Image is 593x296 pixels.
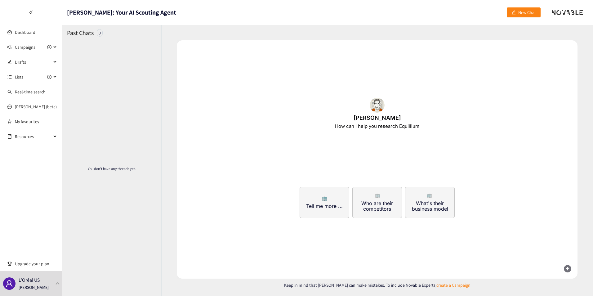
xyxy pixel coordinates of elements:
span: edit [511,10,516,15]
span: New Chat [518,9,536,16]
span: unordered-list [7,75,12,79]
span: trophy [7,262,12,266]
p: [PERSON_NAME] [19,284,49,291]
a: Dashboard [15,29,35,35]
span: Tell me more ... [306,203,343,209]
span: user [6,280,13,287]
span: book [7,134,12,139]
span: Resources [15,130,51,143]
span: 🏢 [374,192,380,199]
span: sound [7,45,12,49]
span: plus-circle [47,45,51,49]
button: 🏢Who are their competitors [352,187,402,218]
span: 🏢 [427,192,433,199]
img: Scott.87bedd56a4696ef791cd.png [369,97,385,113]
div: [PERSON_NAME] [354,114,401,122]
span: Lists [15,71,23,83]
div: How can I help you research Equillium [335,123,419,129]
a: Real-time search [15,89,46,95]
div: 0 [97,29,103,37]
button: editNew Chat [507,7,541,17]
span: What's their business model [407,200,453,212]
p: L'Oréal US [19,276,40,284]
span: plus-circle [47,75,51,79]
span: double-left [29,10,33,15]
p: You don't have any threads yet. [82,166,141,171]
span: Campaigns [15,41,35,53]
button: 🏢What's their business model [405,187,455,218]
h2: Past Chats [67,29,94,37]
iframe: Chat Widget [492,229,593,296]
a: [PERSON_NAME] (beta) [15,104,57,110]
span: 🏢 [321,195,328,202]
span: edit [7,60,12,64]
span: Who are their competitors [354,200,400,212]
a: create a Campaign [436,282,470,288]
span: Drafts [15,56,51,68]
p: Keep in mind that [PERSON_NAME] can make mistakes. To include Novable Experts, [177,282,577,289]
a: My favourites [15,115,57,128]
span: Upgrade your plan [15,258,57,270]
button: 🏢Tell me more ... [300,187,349,218]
